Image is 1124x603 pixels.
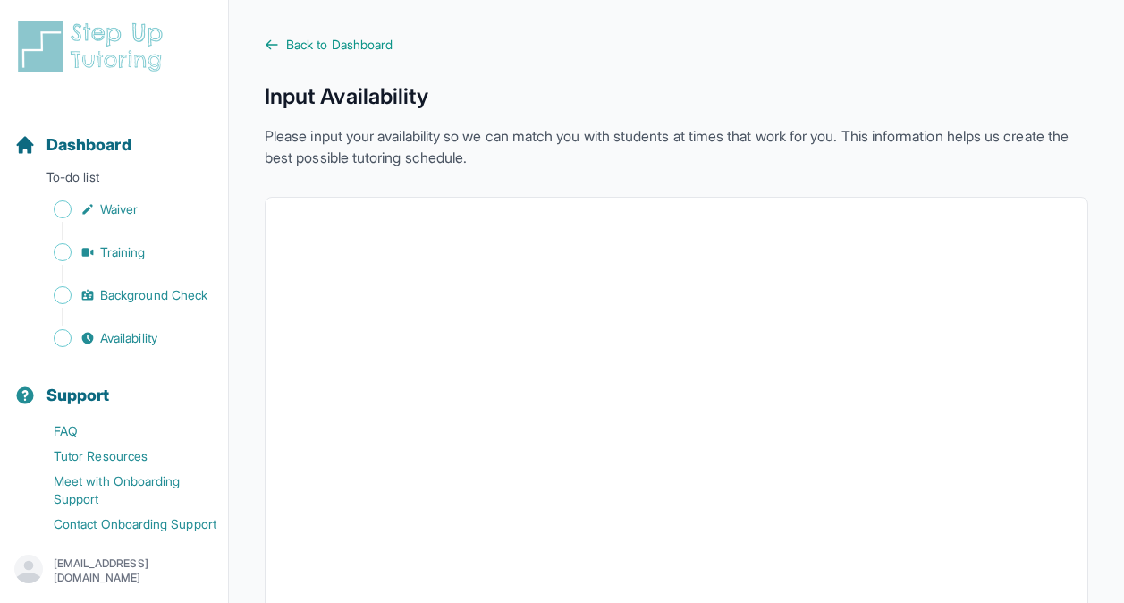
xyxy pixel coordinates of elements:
[100,286,207,304] span: Background Check
[14,555,214,587] button: [EMAIL_ADDRESS][DOMAIN_NAME]
[14,512,228,537] a: Contact Onboarding Support
[100,243,146,261] span: Training
[46,132,131,157] span: Dashboard
[286,36,393,54] span: Back to Dashboard
[54,556,214,585] p: [EMAIL_ADDRESS][DOMAIN_NAME]
[14,18,173,75] img: logo
[14,469,228,512] a: Meet with Onboarding Support
[14,444,228,469] a: Tutor Resources
[100,200,138,218] span: Waiver
[14,283,228,308] a: Background Check
[265,125,1088,168] p: Please input your availability so we can match you with students at times that work for you. This...
[14,240,228,265] a: Training
[265,82,1088,111] h1: Input Availability
[14,326,228,351] a: Availability
[7,168,221,193] p: To-do list
[46,383,110,408] span: Support
[14,419,228,444] a: FAQ
[100,329,157,347] span: Availability
[14,132,131,157] a: Dashboard
[14,197,228,222] a: Waiver
[265,36,1088,54] a: Back to Dashboard
[7,104,221,165] button: Dashboard
[7,354,221,415] button: Support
